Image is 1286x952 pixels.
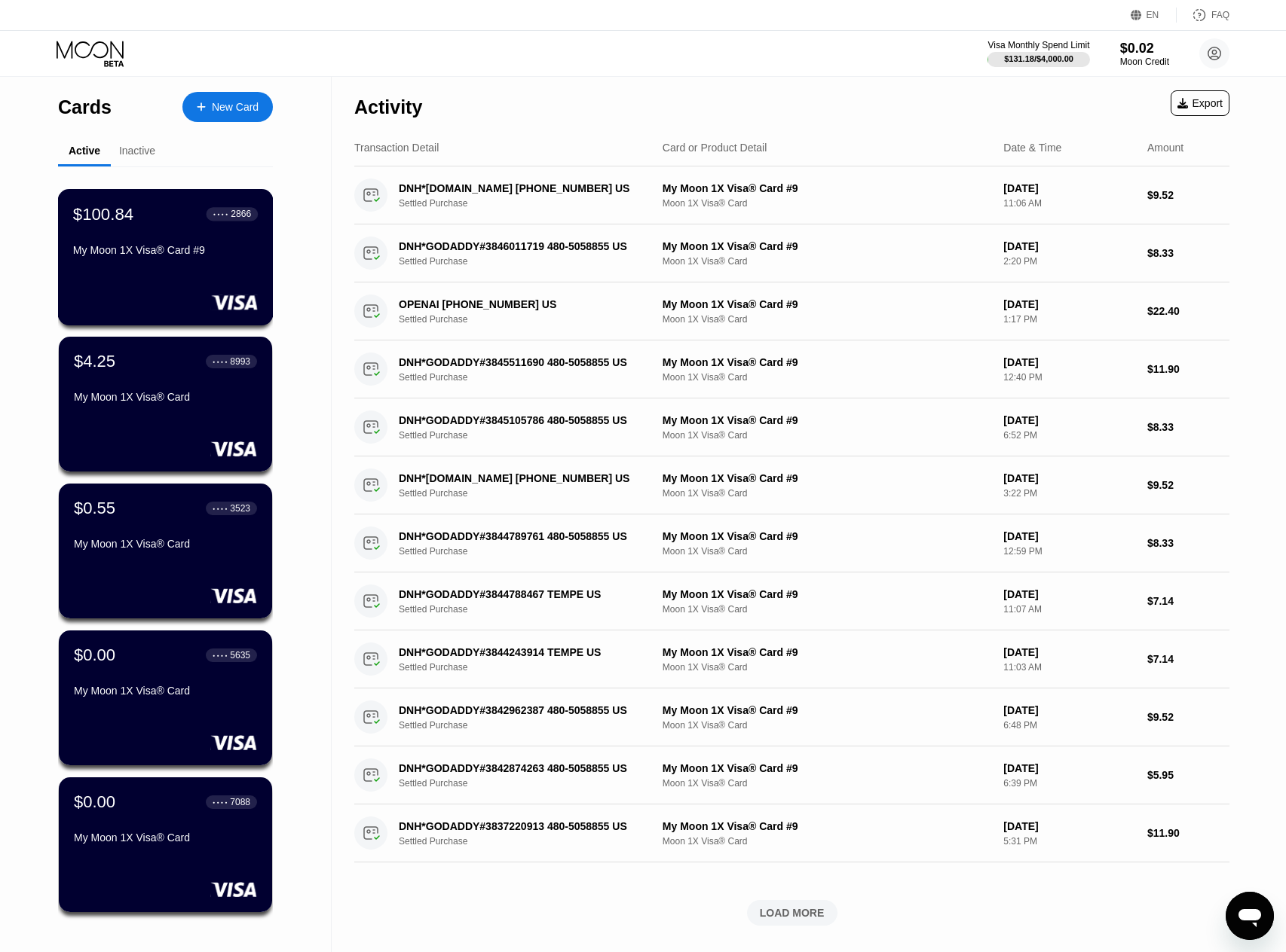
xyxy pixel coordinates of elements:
[663,604,991,615] div: Moon 1X Visa® Card
[354,514,1229,572] div: DNH*GODADDY#3844789761 480-5058855 USSettled PurchaseMy Moon 1X Visa® Card #9Moon 1X Visa® Card[D...
[399,836,666,847] div: Settled Purchase
[59,630,272,765] div: $0.00● ● ● ●5635My Moon 1X Visa® Card
[182,92,273,122] div: New Card
[399,588,647,600] div: DNH*GODADDY#3844788467 TEMPE US
[1003,356,1135,368] div: [DATE]
[663,298,991,310] div: My Moon 1X Visa® Card #9
[212,101,259,114] div: New Card
[1003,256,1135,267] div: 2:20 PM
[1147,247,1229,259] div: $8.33
[1003,588,1135,600] div: [DATE]
[1003,720,1135,731] div: 6:48 PM
[1120,41,1169,56] div: $0.02
[399,778,666,789] div: Settled Purchase
[663,646,991,658] div: My Moon 1X Visa® Card #9
[1003,778,1135,789] div: 6:39 PM
[354,746,1229,804] div: DNH*GODADDY#3842874263 480-5058855 USSettled PurchaseMy Moon 1X Visa® Card #9Moon 1X Visa® Card[D...
[73,204,133,224] div: $100.84
[1003,198,1135,209] div: 11:06 AM
[1003,298,1135,310] div: [DATE]
[399,356,647,368] div: DNH*GODADDY#3845511690 480-5058855 US
[69,145,100,157] div: Active
[1147,10,1159,20] div: EN
[663,588,991,600] div: My Moon 1X Visa® Card #9
[1003,488,1135,499] div: 3:22 PM
[1003,836,1135,847] div: 5:31 PM
[399,472,647,484] div: DNH*[DOMAIN_NAME] [PHONE_NUMBER] US
[399,372,666,383] div: Settled Purchase
[1004,54,1073,63] div: $131.18 / $4,000.00
[1003,662,1135,673] div: 11:03 AM
[1003,372,1135,383] div: 12:40 PM
[760,906,825,920] div: LOAD MORE
[1003,820,1135,832] div: [DATE]
[399,762,647,774] div: DNH*GODADDY#3842874263 480-5058855 US
[74,391,257,403] div: My Moon 1X Visa® Card
[1147,189,1229,201] div: $9.52
[399,546,666,557] div: Settled Purchase
[74,352,115,371] div: $4.25
[1003,182,1135,194] div: [DATE]
[663,820,991,832] div: My Moon 1X Visa® Card #9
[1147,421,1229,433] div: $8.33
[354,630,1229,688] div: DNH*GODADDY#3844243914 TEMPE USSettled PurchaseMy Moon 1X Visa® Card #9Moon 1X Visa® Card[DATE]11...
[1003,546,1135,557] div: 12:59 PM
[230,503,250,514] div: 3523
[663,198,991,209] div: Moon 1X Visa® Card
[59,484,272,618] div: $0.55● ● ● ●3523My Moon 1X Visa® Card
[663,372,991,383] div: Moon 1X Visa® Card
[59,190,272,325] div: $100.84● ● ● ●2866My Moon 1X Visa® Card #9
[663,356,991,368] div: My Moon 1X Visa® Card #9
[1003,430,1135,441] div: 6:52 PM
[663,142,767,154] div: Card or Product Detail
[399,314,666,325] div: Settled Purchase
[74,685,257,697] div: My Moon 1X Visa® Card
[354,572,1229,630] div: DNH*GODADDY#3844788467 TEMPE USSettled PurchaseMy Moon 1X Visa® Card #9Moon 1X Visa® Card[DATE]11...
[354,340,1229,398] div: DNH*GODADDY#3845511690 480-5058855 USSettled PurchaseMy Moon 1X Visa® Card #9Moon 1X Visa® Card[D...
[354,96,422,118] div: Activity
[354,142,439,154] div: Transaction Detail
[663,704,991,716] div: My Moon 1X Visa® Card #9
[1147,305,1229,317] div: $22.40
[213,800,228,804] div: ● ● ● ●
[1003,704,1135,716] div: [DATE]
[1003,604,1135,615] div: 11:07 AM
[1003,530,1135,542] div: [DATE]
[663,414,991,426] div: My Moon 1X Visa® Card #9
[399,430,666,441] div: Settled Purchase
[354,804,1229,862] div: DNH*GODADDY#3837220913 480-5058855 USSettled PurchaseMy Moon 1X Visa® Card #9Moon 1X Visa® Card[D...
[74,499,115,518] div: $0.55
[663,488,991,499] div: Moon 1X Visa® Card
[663,240,991,252] div: My Moon 1X Visa® Card #9
[354,688,1229,746] div: DNH*GODADDY#3842962387 480-5058855 USSettled PurchaseMy Moon 1X Visa® Card #9Moon 1X Visa® Card[D...
[1226,892,1274,940] iframe: Кнопка запуска окна обмена сообщениями
[354,456,1229,514] div: DNH*[DOMAIN_NAME] [PHONE_NUMBER] USSettled PurchaseMy Moon 1X Visa® Card #9Moon 1X Visa® Card[DAT...
[1003,646,1135,658] div: [DATE]
[399,198,666,209] div: Settled Purchase
[399,488,666,499] div: Settled Purchase
[1147,653,1229,665] div: $7.14
[399,720,666,731] div: Settled Purchase
[399,298,647,310] div: OPENAI [PHONE_NUMBER] US
[663,182,991,194] div: My Moon 1X Visa® Card #9
[1147,769,1229,781] div: $5.95
[213,653,228,658] div: ● ● ● ●
[1147,363,1229,375] div: $11.90
[399,414,647,426] div: DNH*GODADDY#3845105786 480-5058855 US
[1147,711,1229,723] div: $9.52
[74,831,257,844] div: My Moon 1X Visa® Card
[1177,8,1229,23] div: FAQ
[663,256,991,267] div: Moon 1X Visa® Card
[663,530,991,542] div: My Moon 1X Visa® Card #9
[1003,414,1135,426] div: [DATE]
[354,166,1229,224] div: DNH*[DOMAIN_NAME] [PHONE_NUMBER] USSettled PurchaseMy Moon 1X Visa® Card #9Moon 1X Visa® Card[DAT...
[230,797,250,807] div: 7088
[987,40,1089,67] div: Visa Monthly Spend Limit$131.18/$4,000.00
[354,398,1229,456] div: DNH*GODADDY#3845105786 480-5058855 USSettled PurchaseMy Moon 1X Visa® Card #9Moon 1X Visa® Card[D...
[1003,762,1135,774] div: [DATE]
[119,145,155,157] div: Inactive
[663,836,991,847] div: Moon 1X Visa® Card
[399,704,647,716] div: DNH*GODADDY#3842962387 480-5058855 US
[354,224,1229,282] div: DNH*GODADDY#3846011719 480-5058855 USSettled PurchaseMy Moon 1X Visa® Card #9Moon 1X Visa® Card[D...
